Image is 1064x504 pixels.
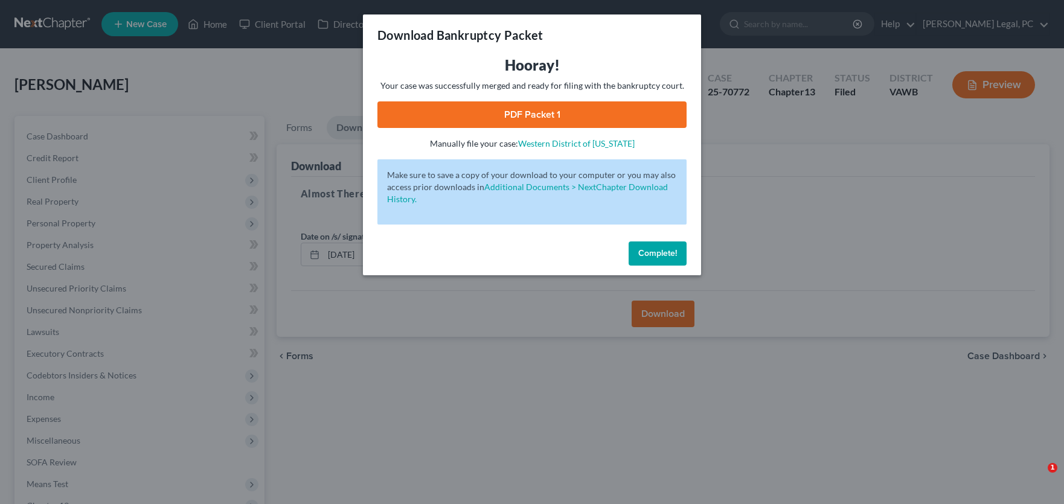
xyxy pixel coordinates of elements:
[1048,463,1057,473] span: 1
[387,169,677,205] p: Make sure to save a copy of your download to your computer or you may also access prior downloads in
[518,138,635,148] a: Western District of [US_STATE]
[387,182,668,204] a: Additional Documents > NextChapter Download History.
[377,27,543,43] h3: Download Bankruptcy Packet
[377,101,687,128] a: PDF Packet 1
[377,80,687,92] p: Your case was successfully merged and ready for filing with the bankruptcy court.
[1023,463,1052,492] iframe: Intercom live chat
[638,248,677,258] span: Complete!
[377,56,687,75] h3: Hooray!
[629,241,687,266] button: Complete!
[377,138,687,150] p: Manually file your case:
